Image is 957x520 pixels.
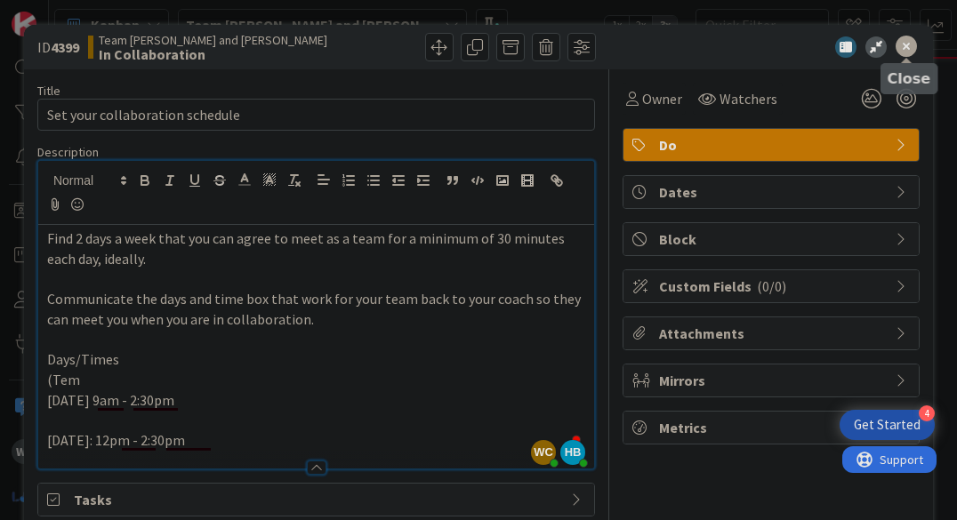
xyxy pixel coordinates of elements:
[47,349,585,370] p: Days/Times
[99,47,327,61] b: In Collaboration
[919,405,935,421] div: 4
[38,225,594,468] div: To enrich screen reader interactions, please activate Accessibility in Grammarly extension settings
[74,489,562,510] span: Tasks
[47,228,585,268] p: Find 2 days a week that you can agree to meet as a team for a minimum of 30 minutes each day, ide...
[37,36,79,58] span: ID
[659,323,887,344] span: Attachments
[840,410,935,440] div: Open Get Started checklist, remaining modules: 4
[37,144,99,160] span: Description
[37,3,81,24] span: Support
[659,276,887,297] span: Custom Fields
[659,228,887,250] span: Block
[888,70,931,87] h5: Close
[659,370,887,391] span: Mirrors
[51,38,79,56] b: 4399
[37,99,595,131] input: type card name here...
[37,83,60,99] label: Title
[47,370,585,390] p: (Tem
[531,440,556,465] span: WC
[47,289,585,329] p: Communicate the days and time box that work for your team back to your coach so they can meet you...
[659,181,887,203] span: Dates
[720,88,777,109] span: Watchers
[757,277,786,295] span: ( 0/0 )
[659,134,887,156] span: Do
[47,390,585,411] p: [DATE] 9am - 2:30pm
[642,88,682,109] span: Owner
[47,430,585,451] p: [DATE]: 12pm - 2:30pm
[560,440,585,465] span: HB
[854,416,921,434] div: Get Started
[659,417,887,438] span: Metrics
[99,33,327,47] span: Team [PERSON_NAME] and [PERSON_NAME]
